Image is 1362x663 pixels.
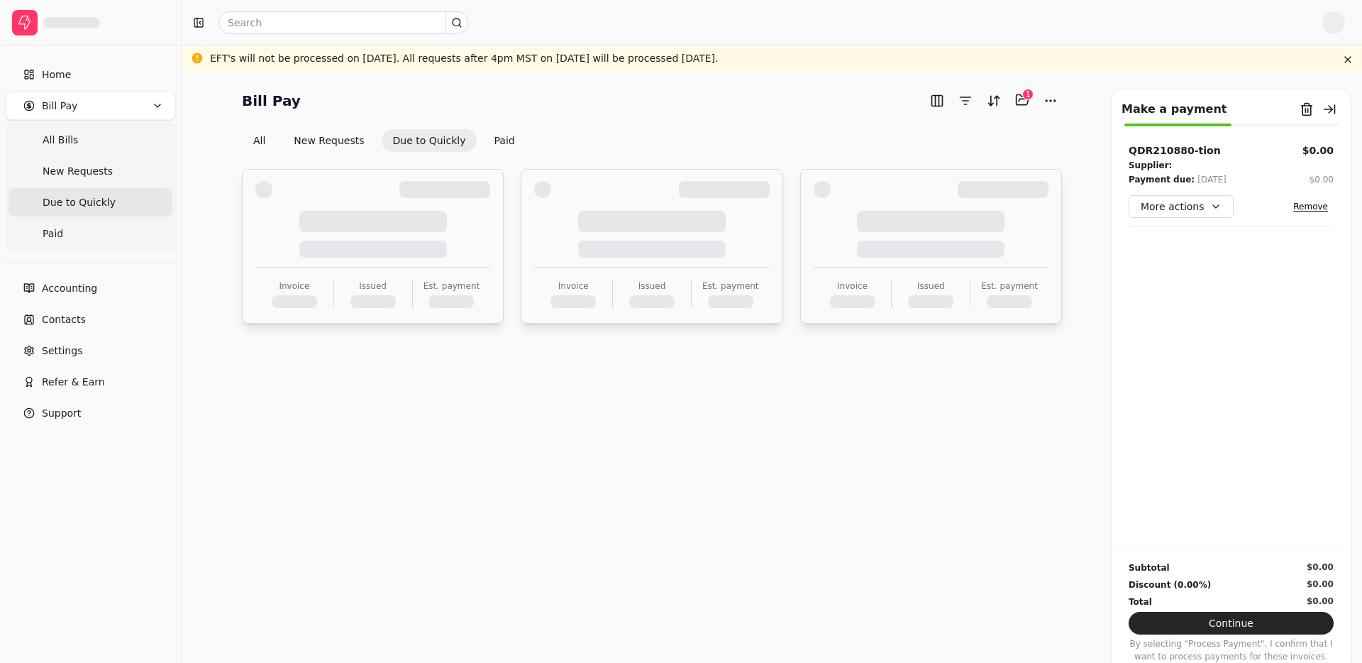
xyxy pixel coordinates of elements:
[382,129,477,152] button: Due to Quickly
[1129,612,1334,635] button: Continue
[43,226,63,241] span: Paid
[42,312,86,327] span: Contacts
[42,99,77,114] span: Bill Pay
[1129,637,1334,663] p: By selecting "Process Payment", I confirm that I want to process payments for these invoices.
[6,305,175,334] a: Contacts
[1129,561,1170,575] div: Subtotal
[9,157,172,185] a: New Requests
[43,164,113,179] span: New Requests
[242,129,526,152] div: Invoice filter options
[218,11,468,34] input: Search
[638,280,666,292] div: Issued
[242,129,277,152] button: All
[1022,89,1034,100] div: 1
[42,67,71,82] span: Home
[359,280,387,292] div: Issued
[1129,578,1211,592] div: Discount (0.00%)
[1129,172,1195,187] div: Payment due:
[558,280,589,292] div: Invoice
[9,219,172,248] a: Paid
[1307,578,1334,591] div: $0.00
[42,375,105,390] span: Refer & Earn
[42,344,82,358] span: Settings
[42,406,81,421] span: Support
[1122,101,1227,118] div: Make a payment
[6,60,175,89] a: Home
[6,336,175,365] a: Settings
[1197,172,1227,187] div: [DATE]
[282,129,375,152] button: New Requests
[1310,172,1334,187] button: $0.00
[42,281,97,296] span: Accounting
[9,188,172,217] a: Due to Quickly
[981,280,1038,292] div: Est. payment
[210,51,719,66] div: EFT's will not be processed on [DATE]. All requests after 4pm MST on [DATE] will be processed [DA...
[1039,89,1062,112] button: More
[6,368,175,396] button: Refer & Earn
[242,89,301,112] h2: Bill Pay
[43,195,116,210] span: Due to Quickly
[837,280,868,292] div: Invoice
[423,280,480,292] div: Est. payment
[1310,173,1334,186] div: $0.00
[702,280,759,292] div: Est. payment
[917,280,945,292] div: Issued
[1011,89,1034,111] button: Batch (1)
[279,280,309,292] div: Invoice
[1307,595,1334,608] div: $0.00
[1307,561,1334,574] div: $0.00
[1129,595,1152,609] div: Total
[1129,158,1172,172] div: Supplier:
[982,89,1005,112] button: Sort
[482,129,526,152] button: Paid
[43,133,78,148] span: All Bills
[1302,143,1334,158] button: $0.00
[6,274,175,302] a: Accounting
[9,126,172,154] a: All Bills
[6,399,175,427] button: Support
[6,92,175,120] button: Bill Pay
[1129,195,1234,218] button: More actions
[1129,143,1221,158] div: QDR210880-tion
[1288,198,1334,215] button: Remove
